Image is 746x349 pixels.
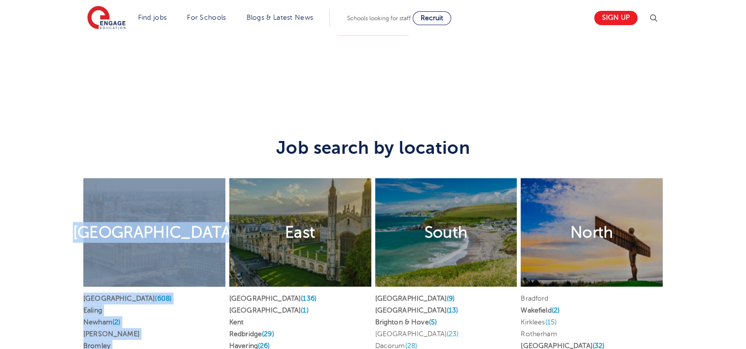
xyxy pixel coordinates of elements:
[83,330,140,337] a: [PERSON_NAME]
[187,14,226,21] a: For Schools
[375,306,459,314] a: [GEOGRAPHIC_DATA](13)
[229,330,274,337] a: Redbridge(29)
[138,14,167,21] a: Find jobs
[112,318,120,325] span: (2)
[87,6,126,31] img: Engage Education
[421,14,443,22] span: Recruit
[425,222,468,243] h2: South
[521,306,560,314] a: Wakefield(2)
[447,330,459,337] span: (23)
[429,318,437,325] span: (5)
[229,306,309,314] a: [GEOGRAPHIC_DATA](1)
[347,15,411,22] span: Schools looking for staff
[413,11,451,25] a: Recruit
[593,342,605,349] span: (32)
[594,11,638,25] a: Sign up
[405,342,418,349] span: (28)
[521,316,663,328] li: Kirklees
[521,328,663,340] li: Rotherham
[552,306,560,314] span: (2)
[155,294,172,302] span: (608)
[229,342,270,349] a: Havering(26)
[285,222,315,243] h2: East
[73,222,236,243] h2: [GEOGRAPHIC_DATA]
[83,294,172,302] a: [GEOGRAPHIC_DATA](608)
[262,330,274,337] span: (29)
[521,342,604,349] a: [GEOGRAPHIC_DATA](32)
[81,117,665,158] h3: Job search by location
[258,342,270,349] span: (26)
[229,294,317,302] a: [GEOGRAPHIC_DATA](136)
[301,294,317,302] span: (136)
[521,292,663,304] li: Bradford
[229,318,244,325] a: Kent
[570,222,613,243] h2: North
[447,306,459,314] span: (13)
[447,294,455,302] span: (9)
[83,306,102,314] a: Ealing
[375,328,517,340] li: [GEOGRAPHIC_DATA]
[545,318,557,325] span: (15)
[375,294,455,302] a: [GEOGRAPHIC_DATA](9)
[301,306,308,314] span: (1)
[375,318,437,325] a: Brighton & Hove(5)
[83,318,120,325] a: Newham(2)
[83,342,110,349] a: Bromley
[247,14,314,21] a: Blogs & Latest News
